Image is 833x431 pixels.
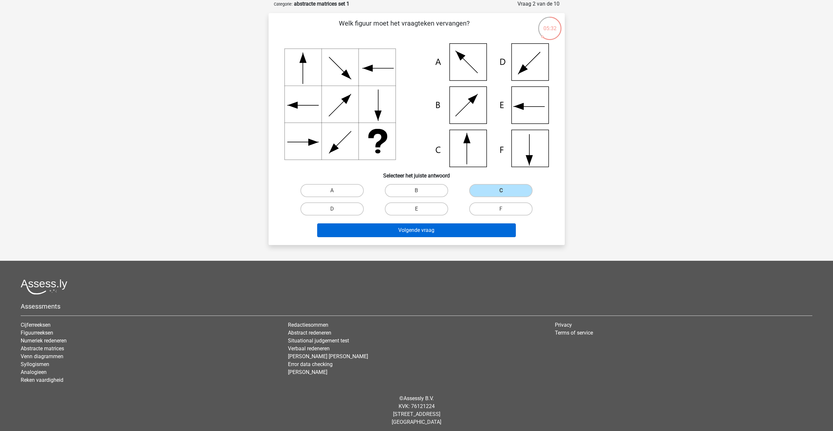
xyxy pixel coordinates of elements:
[274,2,293,7] small: Categorie:
[288,353,368,359] a: [PERSON_NAME] [PERSON_NAME]
[288,330,331,336] a: Abstract redeneren
[537,16,562,32] div: 05:32
[300,202,364,215] label: D
[21,302,812,310] h5: Assessments
[21,345,64,352] a: Abstracte matrices
[469,184,533,197] label: C
[469,202,533,215] label: F
[21,361,49,367] a: Syllogismen
[21,330,53,336] a: Figuurreeksen
[21,279,67,295] img: Assessly logo
[385,184,448,197] label: B
[288,345,330,352] a: Verbaal redeneren
[21,353,63,359] a: Venn diagrammen
[288,369,327,375] a: [PERSON_NAME]
[21,322,51,328] a: Cijferreeksen
[21,377,63,383] a: Reken vaardigheid
[279,18,530,38] p: Welk figuur moet het vraagteken vervangen?
[317,223,516,237] button: Volgende vraag
[21,369,47,375] a: Analogieen
[21,338,67,344] a: Numeriek redeneren
[300,184,364,197] label: A
[288,322,328,328] a: Redactiesommen
[279,167,554,179] h6: Selecteer het juiste antwoord
[404,395,434,401] a: Assessly B.V.
[555,330,593,336] a: Terms of service
[288,361,333,367] a: Error data checking
[385,202,448,215] label: E
[294,1,349,7] strong: abstracte matrices set 1
[555,322,572,328] a: Privacy
[288,338,349,344] a: Situational judgement test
